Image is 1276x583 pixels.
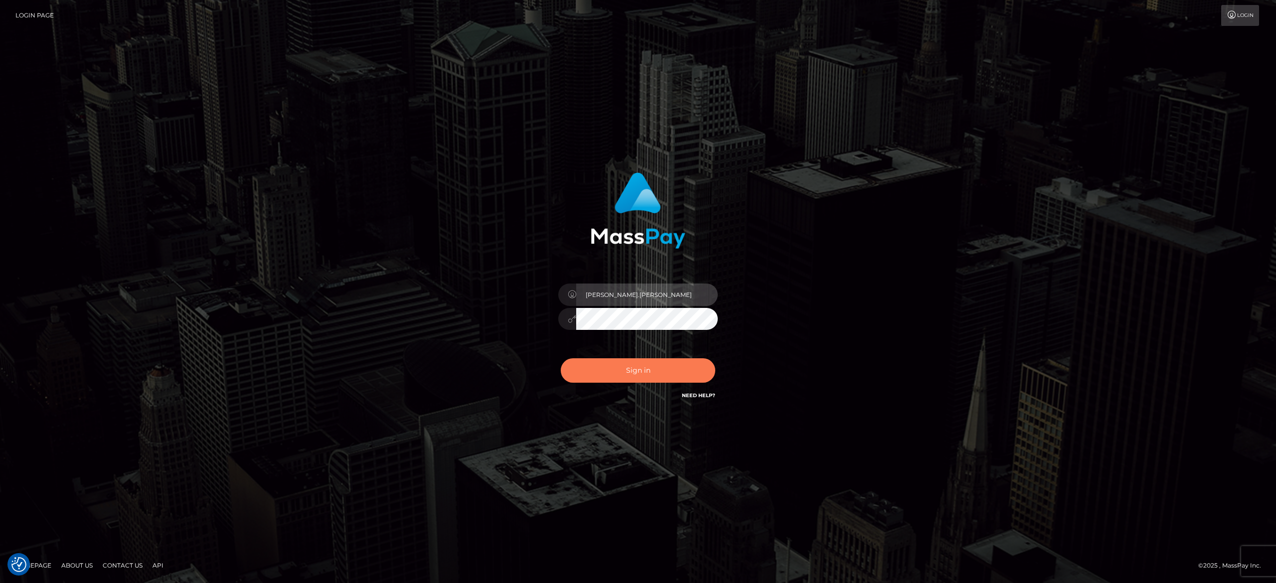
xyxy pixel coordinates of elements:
a: Login Page [15,5,54,26]
a: Contact Us [99,558,147,573]
a: Homepage [11,558,55,573]
div: © 2025 , MassPay Inc. [1198,560,1269,571]
a: About Us [57,558,97,573]
button: Sign in [561,358,715,383]
img: MassPay Login [591,172,685,249]
a: API [149,558,167,573]
a: Login [1221,5,1259,26]
a: Need Help? [682,392,715,399]
button: Consent Preferences [11,557,26,572]
input: Username... [576,284,718,306]
img: Revisit consent button [11,557,26,572]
